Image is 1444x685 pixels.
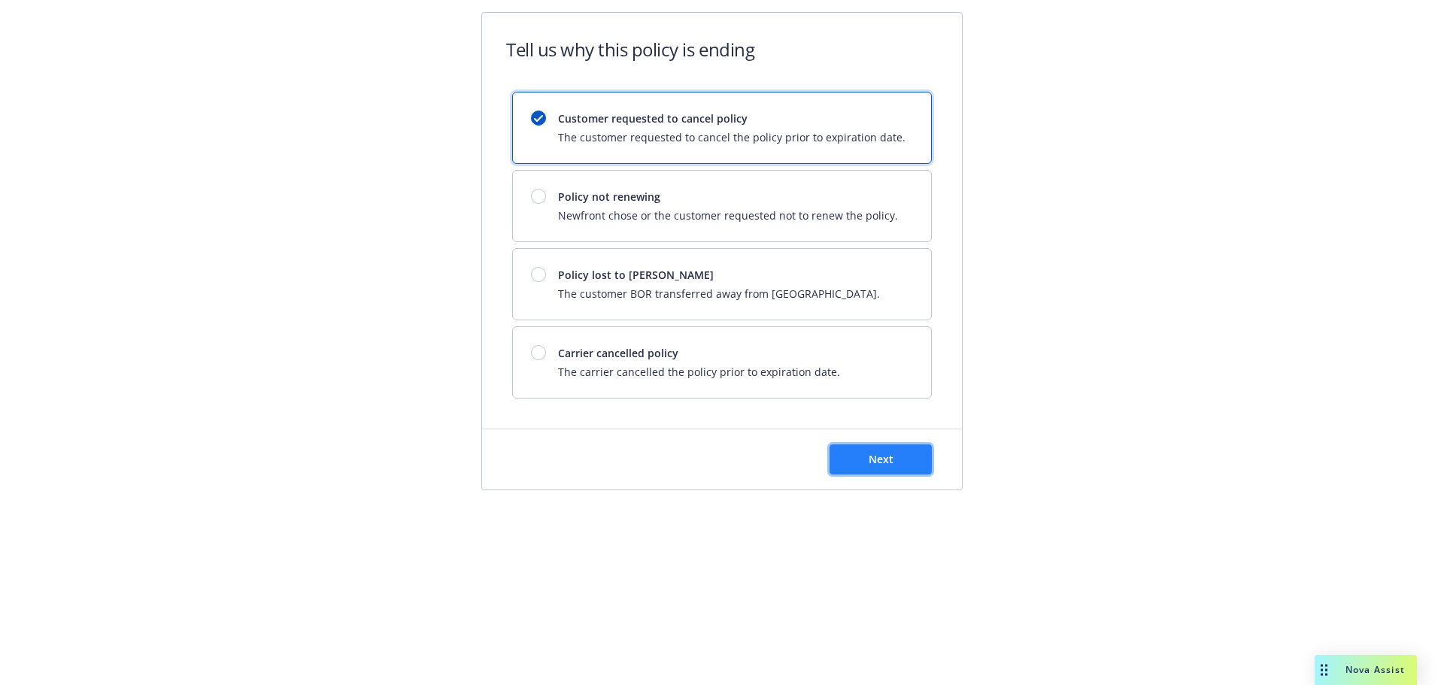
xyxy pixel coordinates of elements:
span: Newfront chose or the customer requested not to renew the policy. [558,208,898,223]
h1: Tell us why this policy is ending [506,37,754,62]
span: The carrier cancelled the policy prior to expiration date. [558,364,840,380]
span: Policy lost to [PERSON_NAME] [558,267,880,283]
span: Customer requested to cancel policy [558,111,906,126]
button: Next [830,444,932,474]
span: The customer BOR transferred away from [GEOGRAPHIC_DATA]. [558,286,880,302]
span: Policy not renewing [558,189,898,205]
button: Nova Assist [1315,655,1417,685]
span: Nova Assist [1345,663,1405,676]
div: Drag to move [1315,655,1333,685]
span: The customer requested to cancel the policy prior to expiration date. [558,129,906,145]
span: Carrier cancelled policy [558,345,840,361]
span: Next [869,452,893,466]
